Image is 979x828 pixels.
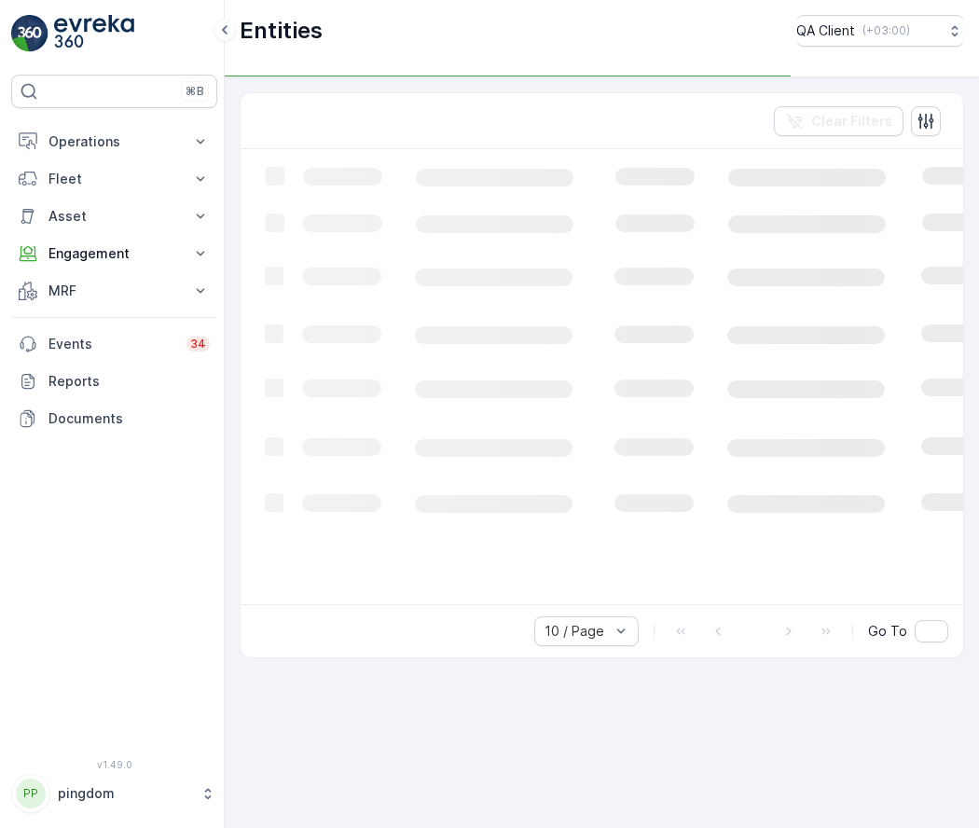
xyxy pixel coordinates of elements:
img: logo_light-DOdMpM7g.png [54,15,134,52]
p: Engagement [48,244,180,263]
p: Clear Filters [811,112,892,131]
button: PPpingdom [11,774,217,813]
p: Events [48,335,175,353]
a: Events34 [11,325,217,363]
p: ⌘B [186,84,204,99]
p: pingdom [58,784,191,803]
button: QA Client(+03:00) [796,15,964,47]
img: logo [11,15,48,52]
button: Engagement [11,235,217,272]
button: MRF [11,272,217,310]
button: Asset [11,198,217,235]
p: ( +03:00 ) [862,23,910,38]
span: Go To [868,622,907,641]
div: PP [16,779,46,808]
button: Fleet [11,160,217,198]
p: 34 [190,337,206,352]
span: v 1.49.0 [11,759,217,770]
p: MRF [48,282,180,300]
p: Fleet [48,170,180,188]
a: Reports [11,363,217,400]
p: Entities [240,16,323,46]
a: Documents [11,400,217,437]
p: Operations [48,132,180,151]
button: Clear Filters [774,106,903,136]
p: QA Client [796,21,855,40]
p: Asset [48,207,180,226]
button: Operations [11,123,217,160]
p: Reports [48,372,210,391]
p: Documents [48,409,210,428]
